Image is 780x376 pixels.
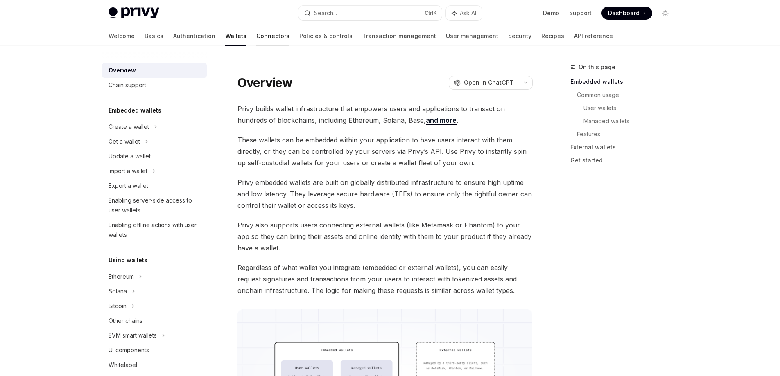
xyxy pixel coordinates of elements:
[237,177,533,211] span: Privy embedded wallets are built on globally distributed infrastructure to ensure high uptime and...
[237,262,533,296] span: Regardless of what wallet you integrate (embedded or external wallets), you can easily request si...
[425,10,437,16] span: Ctrl K
[109,360,137,370] div: Whitelabel
[145,26,163,46] a: Basics
[237,75,293,90] h1: Overview
[102,358,207,372] a: Whitelabel
[109,286,127,296] div: Solana
[508,26,531,46] a: Security
[570,141,678,154] a: External wallets
[109,331,157,340] div: EVM smart wallets
[102,193,207,218] a: Enabling server-side access to user wallets
[109,255,147,265] h5: Using wallets
[109,137,140,146] div: Get a wallet
[102,178,207,193] a: Export a wallet
[460,9,476,17] span: Ask AI
[102,149,207,164] a: Update a wallet
[608,9,640,17] span: Dashboard
[570,75,678,88] a: Embedded wallets
[109,26,135,46] a: Welcome
[543,9,559,17] a: Demo
[237,219,533,254] span: Privy also supports users connecting external wallets (like Metamask or Phantom) to your app so t...
[314,8,337,18] div: Search...
[109,345,149,355] div: UI components
[102,63,207,78] a: Overview
[464,79,514,87] span: Open in ChatGPT
[102,313,207,328] a: Other chains
[583,115,678,128] a: Managed wallets
[109,65,136,75] div: Overview
[225,26,246,46] a: Wallets
[109,181,148,191] div: Export a wallet
[362,26,436,46] a: Transaction management
[102,218,207,242] a: Enabling offline actions with user wallets
[109,316,142,326] div: Other chains
[109,122,149,132] div: Create a wallet
[109,151,151,161] div: Update a wallet
[601,7,652,20] a: Dashboard
[109,301,127,311] div: Bitcoin
[256,26,289,46] a: Connectors
[574,26,613,46] a: API reference
[109,220,202,240] div: Enabling offline actions with user wallets
[299,26,353,46] a: Policies & controls
[102,343,207,358] a: UI components
[579,62,615,72] span: On this page
[109,106,161,115] h5: Embedded wallets
[109,7,159,19] img: light logo
[569,9,592,17] a: Support
[173,26,215,46] a: Authentication
[446,6,482,20] button: Ask AI
[109,80,146,90] div: Chain support
[570,154,678,167] a: Get started
[449,76,519,90] button: Open in ChatGPT
[659,7,672,20] button: Toggle dark mode
[583,101,678,115] a: User wallets
[109,272,134,281] div: Ethereum
[541,26,564,46] a: Recipes
[577,128,678,141] a: Features
[237,134,533,169] span: These wallets can be embedded within your application to have users interact with them directly, ...
[102,78,207,92] a: Chain support
[237,103,533,126] span: Privy builds wallet infrastructure that empowers users and applications to transact on hundreds o...
[109,196,202,215] div: Enabling server-side access to user wallets
[446,26,498,46] a: User management
[298,6,442,20] button: Search...CtrlK
[426,116,457,125] a: and more
[577,88,678,101] a: Common usage
[109,166,147,176] div: Import a wallet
